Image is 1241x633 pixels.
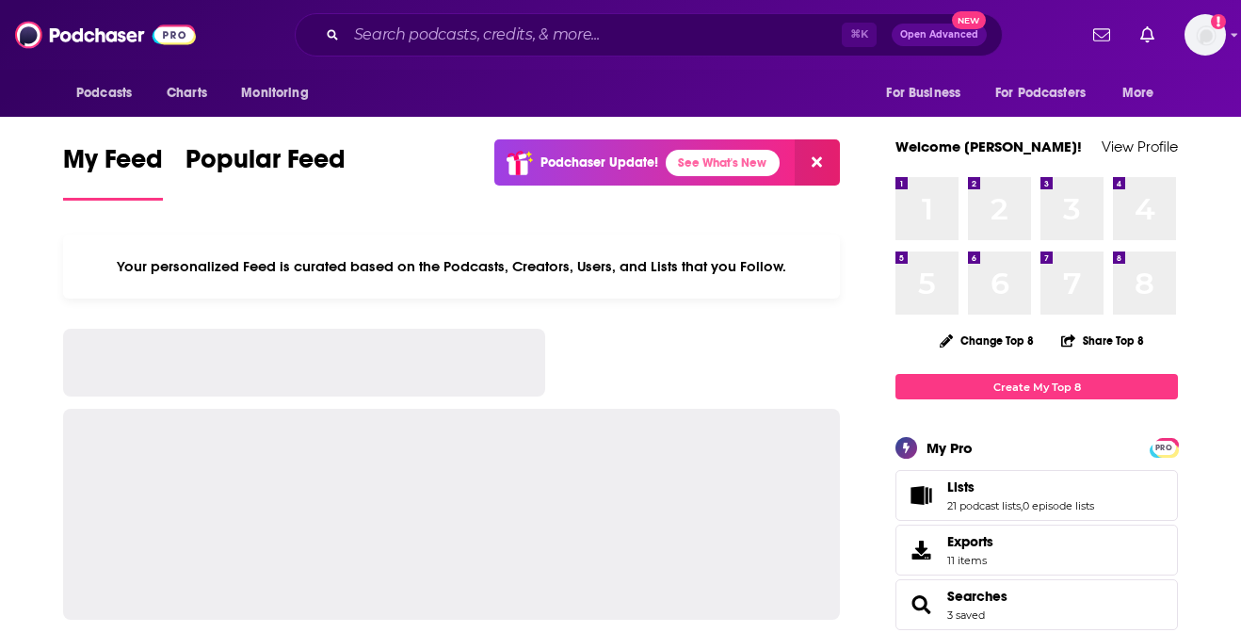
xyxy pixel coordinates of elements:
[947,499,1021,512] a: 21 podcast lists
[154,75,218,111] a: Charts
[1133,19,1162,51] a: Show notifications dropdown
[1152,441,1175,455] span: PRO
[927,439,973,457] div: My Pro
[947,554,993,567] span: 11 items
[892,24,987,46] button: Open AdvancedNew
[1102,138,1178,155] a: View Profile
[1211,14,1226,29] svg: Add a profile image
[1122,80,1154,106] span: More
[928,329,1045,352] button: Change Top 8
[347,20,842,50] input: Search podcasts, credits, & more...
[228,75,332,111] button: open menu
[185,143,346,187] span: Popular Feed
[167,80,207,106] span: Charts
[947,533,993,550] span: Exports
[947,588,1007,605] a: Searches
[63,143,163,187] span: My Feed
[947,479,1094,495] a: Lists
[842,23,877,47] span: ⌘ K
[1185,14,1226,56] span: Logged in as megcassidy
[63,143,163,201] a: My Feed
[185,143,346,201] a: Popular Feed
[895,579,1178,630] span: Searches
[15,17,196,53] img: Podchaser - Follow, Share and Rate Podcasts
[1109,75,1178,111] button: open menu
[1023,499,1094,512] a: 0 episode lists
[1060,322,1145,359] button: Share Top 8
[947,479,975,495] span: Lists
[886,80,960,106] span: For Business
[1152,440,1175,454] a: PRO
[1086,19,1118,51] a: Show notifications dropdown
[895,138,1082,155] a: Welcome [PERSON_NAME]!
[995,80,1086,106] span: For Podcasters
[666,150,780,176] a: See What's New
[895,374,1178,399] a: Create My Top 8
[1185,14,1226,56] img: User Profile
[295,13,1003,57] div: Search podcasts, credits, & more...
[63,235,840,299] div: Your personalized Feed is curated based on the Podcasts, Creators, Users, and Lists that you Follow.
[76,80,132,106] span: Podcasts
[895,470,1178,521] span: Lists
[540,154,658,170] p: Podchaser Update!
[63,75,156,111] button: open menu
[900,30,978,40] span: Open Advanced
[902,537,940,563] span: Exports
[1021,499,1023,512] span: ,
[241,80,308,106] span: Monitoring
[1185,14,1226,56] button: Show profile menu
[895,525,1178,576] a: Exports
[902,592,940,618] a: Searches
[947,609,985,622] a: 3 saved
[873,75,984,111] button: open menu
[902,482,940,509] a: Lists
[952,11,986,29] span: New
[983,75,1113,111] button: open menu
